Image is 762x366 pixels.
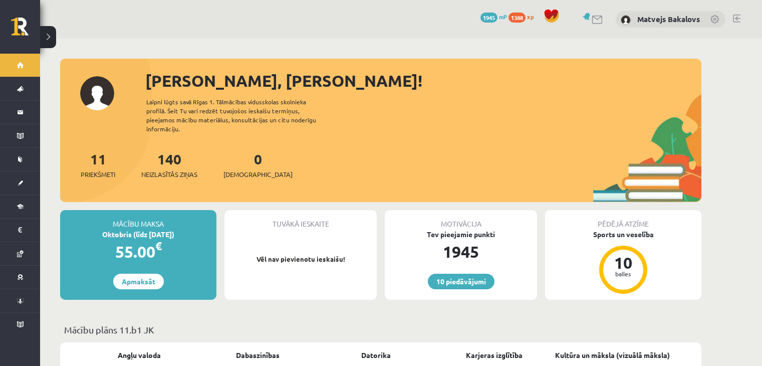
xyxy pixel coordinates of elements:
a: Apmaksāt [113,274,164,289]
a: Karjeras izglītība [466,350,523,360]
div: 10 [608,255,638,271]
div: Laipni lūgts savā Rīgas 1. Tālmācības vidusskolas skolnieka profilā. Šeit Tu vari redzēt tuvojošo... [146,97,334,133]
span: 1945 [480,13,497,23]
a: 10 piedāvājumi [428,274,494,289]
a: Kultūra un māksla (vizuālā māksla) [555,350,670,360]
p: Vēl nav pievienotu ieskaišu! [229,254,372,264]
div: 1945 [385,240,537,264]
a: Rīgas 1. Tālmācības vidusskola [11,18,40,43]
div: Sports un veselība [545,229,701,240]
div: balles [608,271,638,277]
div: 55.00 [60,240,216,264]
div: Tuvākā ieskaite [224,210,377,229]
a: 0[DEMOGRAPHIC_DATA] [223,150,293,179]
span: Neizlasītās ziņas [141,169,197,179]
a: 140Neizlasītās ziņas [141,150,197,179]
a: Dabaszinības [236,350,280,360]
div: Tev pieejamie punkti [385,229,537,240]
span: [DEMOGRAPHIC_DATA] [223,169,293,179]
div: Motivācija [385,210,537,229]
a: Datorika [361,350,391,360]
div: Mācību maksa [60,210,216,229]
div: Pēdējā atzīme [545,210,701,229]
img: Matvejs Bakalovs [621,15,631,25]
a: Angļu valoda [118,350,161,360]
div: Oktobris (līdz [DATE]) [60,229,216,240]
span: xp [527,13,534,21]
a: Sports un veselība 10 balles [545,229,701,295]
div: [PERSON_NAME], [PERSON_NAME]! [145,69,701,93]
a: Matvejs Bakalovs [637,14,700,24]
span: Priekšmeti [81,169,115,179]
a: 1945 mP [480,13,507,21]
a: 11Priekšmeti [81,150,115,179]
span: 1388 [509,13,526,23]
p: Mācību plāns 11.b1 JK [64,323,697,336]
a: 1388 xp [509,13,539,21]
span: € [155,239,162,253]
span: mP [499,13,507,21]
